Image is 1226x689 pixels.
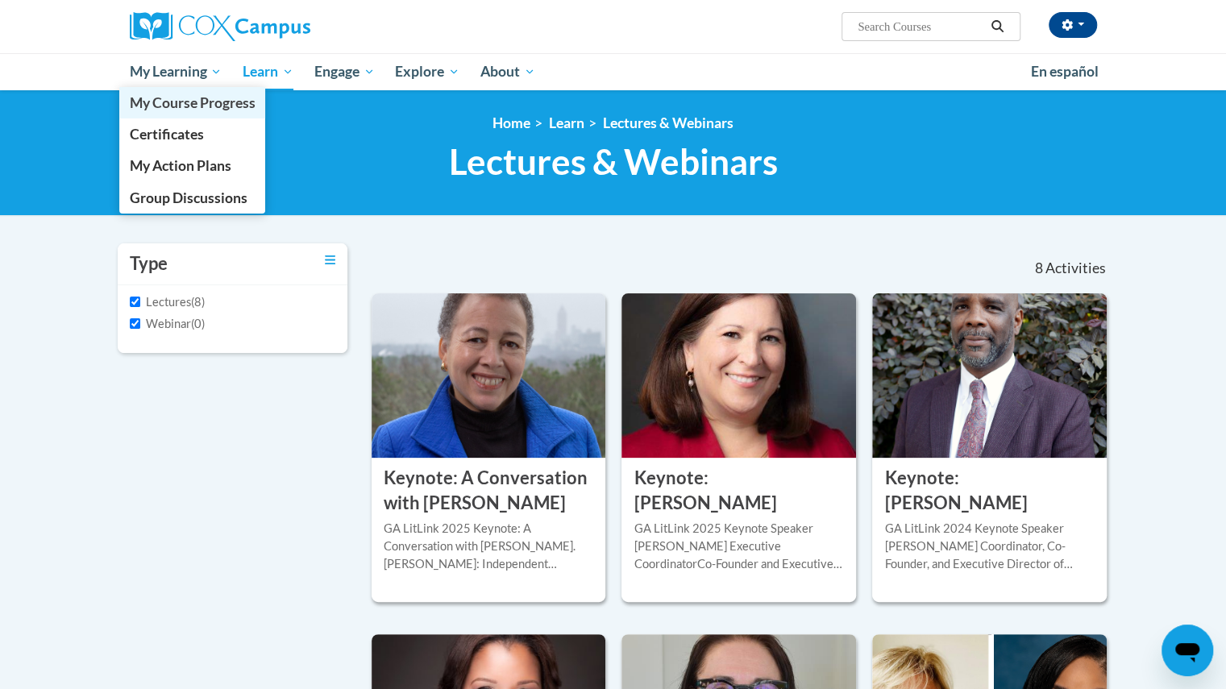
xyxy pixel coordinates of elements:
[492,114,530,131] a: Home
[129,94,255,111] span: My Course Progress
[129,157,231,174] span: My Action Plans
[1020,55,1109,89] a: En español
[130,12,436,41] a: Cox Campus
[621,293,856,602] a: Course Logo Keynote: [PERSON_NAME]GA LitLink 2025 Keynote Speaker [PERSON_NAME] Executive Coordin...
[106,53,1121,90] div: Main menu
[470,53,546,90] a: About
[372,293,606,458] img: Course Logo
[191,295,205,309] span: (8)
[325,251,335,269] a: Toggle collapse
[603,114,734,131] a: Lectures & Webinars
[1049,12,1097,38] button: Account Settings
[384,520,594,573] div: GA LitLink 2025 Keynote: A Conversation with [PERSON_NAME]. [PERSON_NAME]: Independent Consultant...
[395,62,459,81] span: Explore
[856,17,985,36] input: Search Courses
[872,293,1107,458] img: Course Logo
[1034,259,1042,277] span: 8
[549,114,584,131] a: Learn
[119,182,266,214] a: Group Discussions
[232,53,304,90] a: Learn
[130,293,191,311] label: Lectures
[872,293,1107,602] a: Course Logo Keynote: [PERSON_NAME]GA LitLink 2024 Keynote Speaker [PERSON_NAME] Coordinator, Co-F...
[1045,259,1106,277] span: Activities
[119,150,266,181] a: My Action Plans
[130,315,191,333] label: Webinar
[884,466,1095,516] h3: Keynote: [PERSON_NAME]
[119,118,266,150] a: Certificates
[884,520,1095,573] div: GA LitLink 2024 Keynote Speaker [PERSON_NAME] Coordinator, Co-Founder, and Executive Director of ...
[191,317,205,330] span: (0)
[129,189,247,206] span: Group Discussions
[119,53,233,90] a: My Learning
[384,466,594,516] h3: Keynote: A Conversation with [PERSON_NAME]
[634,466,844,516] h3: Keynote: [PERSON_NAME]
[985,17,1009,36] button: Search
[621,293,856,458] img: Course Logo
[372,293,606,602] a: Course Logo Keynote: A Conversation with [PERSON_NAME]GA LitLink 2025 Keynote: A Conversation wit...
[130,12,310,41] img: Cox Campus
[449,140,778,183] span: Lectures & Webinars
[129,126,203,143] span: Certificates
[130,251,168,276] h3: Type
[304,53,385,90] a: Engage
[480,62,535,81] span: About
[119,87,266,118] a: My Course Progress
[1031,63,1099,80] span: En español
[1162,625,1213,676] iframe: Button to launch messaging window
[384,53,470,90] a: Explore
[129,62,222,81] span: My Learning
[314,62,375,81] span: Engage
[634,520,844,573] div: GA LitLink 2025 Keynote Speaker [PERSON_NAME] Executive CoordinatorCo-Founder and Executive Direc...
[243,62,293,81] span: Learn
